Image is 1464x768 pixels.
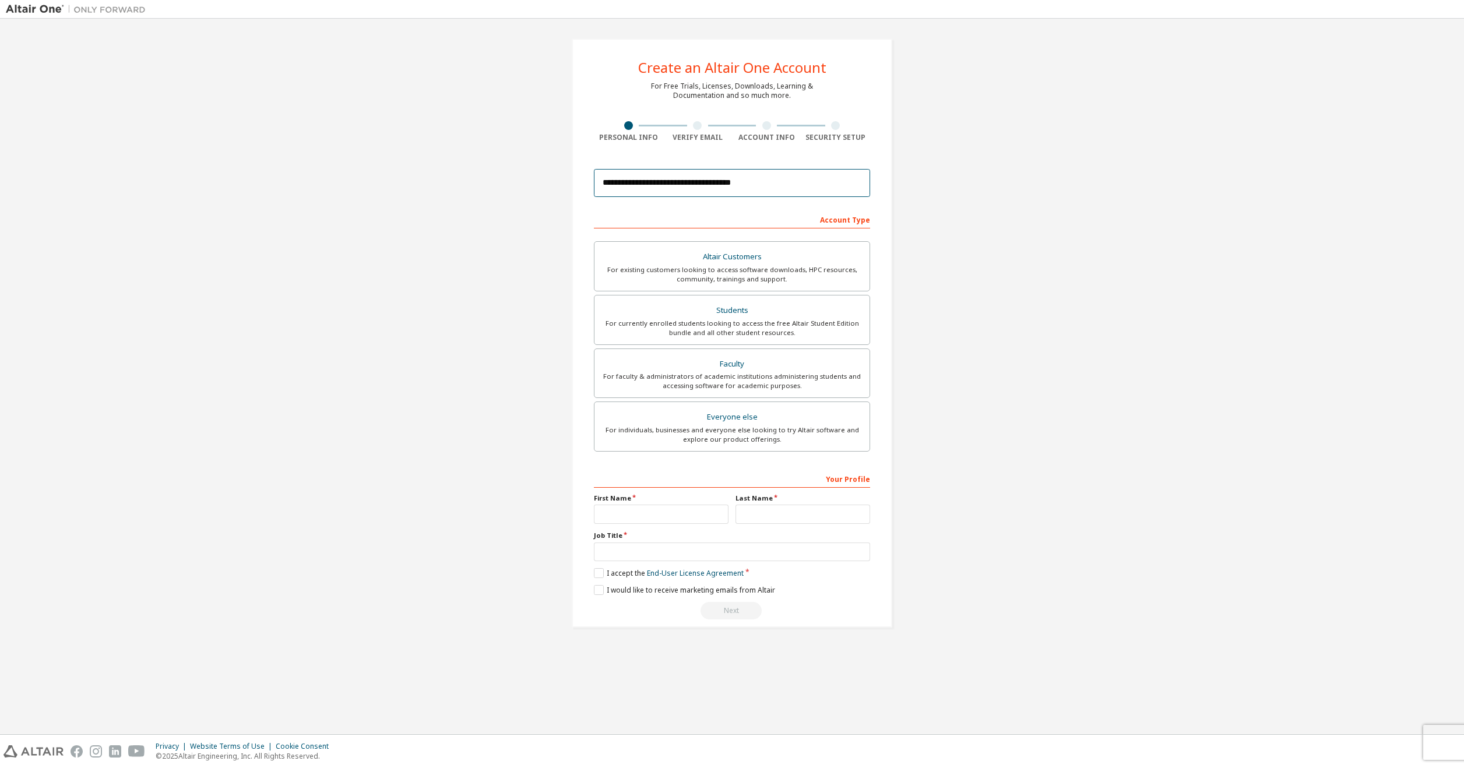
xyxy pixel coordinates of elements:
[128,745,145,758] img: youtube.svg
[601,372,863,390] div: For faculty & administrators of academic institutions administering students and accessing softwa...
[601,302,863,319] div: Students
[601,356,863,372] div: Faculty
[594,210,870,228] div: Account Type
[601,249,863,265] div: Altair Customers
[156,751,336,761] p: © 2025 Altair Engineering, Inc. All Rights Reserved.
[594,494,729,503] label: First Name
[90,745,102,758] img: instagram.svg
[663,133,733,142] div: Verify Email
[651,82,813,100] div: For Free Trials, Licenses, Downloads, Learning & Documentation and so much more.
[109,745,121,758] img: linkedin.svg
[601,265,863,284] div: For existing customers looking to access software downloads, HPC resources, community, trainings ...
[601,319,863,337] div: For currently enrolled students looking to access the free Altair Student Edition bundle and all ...
[3,745,64,758] img: altair_logo.svg
[71,745,83,758] img: facebook.svg
[732,133,801,142] div: Account Info
[647,568,744,578] a: End-User License Agreement
[190,742,276,751] div: Website Terms of Use
[594,469,870,488] div: Your Profile
[801,133,871,142] div: Security Setup
[638,61,826,75] div: Create an Altair One Account
[594,531,870,540] label: Job Title
[276,742,336,751] div: Cookie Consent
[594,602,870,619] div: Read and acccept EULA to continue
[601,425,863,444] div: For individuals, businesses and everyone else looking to try Altair software and explore our prod...
[594,568,744,578] label: I accept the
[735,494,870,503] label: Last Name
[6,3,152,15] img: Altair One
[594,133,663,142] div: Personal Info
[594,585,775,595] label: I would like to receive marketing emails from Altair
[601,409,863,425] div: Everyone else
[156,742,190,751] div: Privacy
